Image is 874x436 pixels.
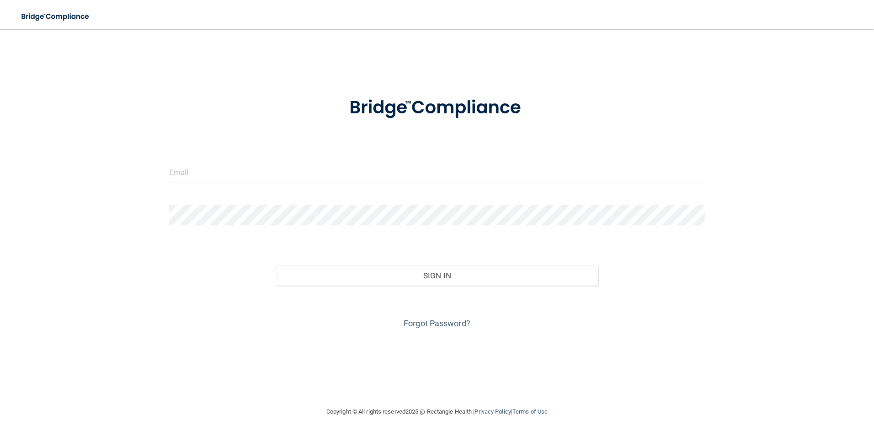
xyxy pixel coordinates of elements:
[330,84,544,132] img: bridge_compliance_login_screen.278c3ca4.svg
[276,266,598,286] button: Sign In
[512,408,548,415] a: Terms of Use
[474,408,511,415] a: Privacy Policy
[404,319,470,328] a: Forgot Password?
[270,397,604,426] div: Copyright © All rights reserved 2025 @ Rectangle Health | |
[14,7,98,26] img: bridge_compliance_login_screen.278c3ca4.svg
[169,162,705,182] input: Email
